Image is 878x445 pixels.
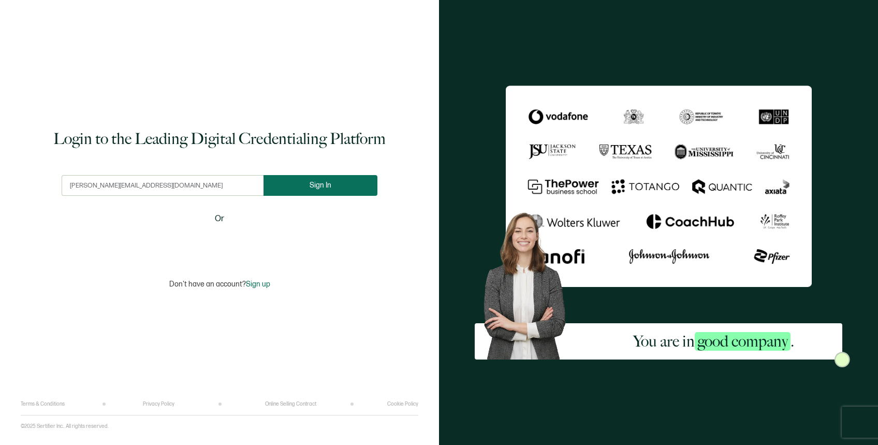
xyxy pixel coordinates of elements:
[62,175,264,196] input: Enter your work email address
[143,401,174,407] a: Privacy Policy
[21,423,109,429] p: ©2025 Sertifier Inc.. All rights reserved.
[169,280,270,289] p: Don't have an account?
[265,401,316,407] a: Online Selling Contract
[835,352,850,367] img: Sertifier Login
[21,401,65,407] a: Terms & Conditions
[215,212,224,225] span: Or
[246,280,270,289] span: Sign up
[264,175,377,196] button: Sign In
[475,205,585,360] img: Sertifier Login - You are in <span class="strong-h">good company</span>. Hero
[633,331,794,352] h2: You are in .
[53,128,386,149] h1: Login to the Leading Digital Credentialing Platform
[695,332,791,351] span: good company
[506,85,812,288] img: Sertifier Login - You are in <span class="strong-h">good company</span>.
[387,401,418,407] a: Cookie Policy
[310,181,331,189] span: Sign In
[155,232,284,255] iframe: Sign in with Google Button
